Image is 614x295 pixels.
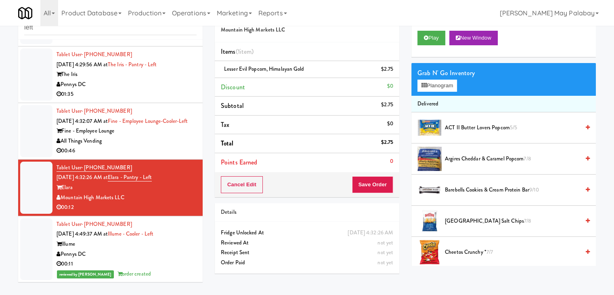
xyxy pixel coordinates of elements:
[387,119,393,129] div: $0
[82,107,132,115] span: · [PHONE_NUMBER]
[390,156,393,166] div: 0
[417,31,445,45] button: Play
[117,270,151,278] span: order created
[57,126,197,136] div: Fine - Employee Lounge
[377,239,393,247] span: not yet
[417,80,457,92] button: Planogram
[57,146,197,156] div: 00:46
[82,51,132,58] span: · [PHONE_NUMBER]
[57,183,197,193] div: Elara
[524,155,531,162] span: 7/8
[445,247,580,257] span: Cheetos Crunchy *
[445,185,580,195] span: Barebells Cookies & Cream Protein Bar
[442,247,590,257] div: Cheetos Crunchy *7/7
[57,239,197,249] div: Illume
[57,259,197,269] div: 00:11
[411,96,596,113] li: Delivered
[57,230,108,238] span: [DATE] 4:49:37 AM at
[57,249,197,259] div: Pennys DC
[221,207,393,217] div: Details
[82,220,132,228] span: · [PHONE_NUMBER]
[221,120,229,129] span: Tax
[445,154,580,164] span: Argires Cheddar & Caramel Popcorn
[57,136,197,146] div: All Things Vending
[57,117,108,125] span: [DATE] 4:32:07 AM at
[240,47,251,56] ng-pluralize: item
[486,248,493,256] span: 7/7
[236,47,254,56] span: (1 )
[57,51,132,58] a: Tablet User· [PHONE_NUMBER]
[221,27,393,33] h5: Mountain High Markets LLC
[57,173,108,181] span: [DATE] 4:32:26 AM at
[221,158,257,167] span: Points Earned
[57,270,114,278] span: reviewed by [PERSON_NAME]
[529,186,539,194] span: 9/10
[442,123,590,133] div: ACT II Butter Lovers Popcorn5/5
[57,193,197,203] div: Mountain High Markets LLC
[442,216,590,226] div: [GEOGRAPHIC_DATA] Salt Chips7/8
[449,31,498,45] button: New Window
[57,80,197,90] div: Pennys DC
[108,230,153,238] a: Illume - Cooler - Left
[381,64,394,74] div: $2.75
[57,70,197,80] div: The Iris
[24,20,197,35] input: Search vision orders
[387,81,393,91] div: $0
[221,258,393,268] div: Order Paid
[352,176,393,193] button: Save Order
[417,67,590,79] div: Grab N' Go Inventory
[108,173,152,181] a: Elara - Pantry - Left
[224,65,304,73] span: Lesser Evil Popcorn, Himalayan Gold
[377,249,393,256] span: not yet
[57,202,197,213] div: 00:12
[57,61,108,68] span: [DATE] 4:29:56 AM at
[348,228,393,238] div: [DATE] 4:32:26 AM
[445,123,580,133] span: ACT II Butter Lovers Popcorn
[18,216,203,282] li: Tablet User· [PHONE_NUMBER][DATE] 4:49:37 AM atIllume - Cooler - LeftIllumePennys DC00:11reviewed...
[57,164,132,172] a: Tablet User· [PHONE_NUMBER]
[108,61,157,68] a: The Iris - Pantry - Left
[381,100,394,110] div: $2.75
[381,137,394,147] div: $2.75
[442,154,590,164] div: Argires Cheddar & Caramel Popcorn7/8
[221,82,245,92] span: Discount
[18,6,32,20] img: Micromart
[82,164,132,171] span: · [PHONE_NUMBER]
[18,46,203,103] li: Tablet User· [PHONE_NUMBER][DATE] 4:29:56 AM atThe Iris - Pantry - LeftThe IrisPennys DC01:35
[221,139,234,148] span: Total
[377,259,393,266] span: not yet
[221,238,393,248] div: Reviewed At
[442,185,590,195] div: Barebells Cookies & Cream Protein Bar9/10
[221,47,254,56] span: Items
[108,117,188,125] a: Fine - Employee Lounge-Cooler-Left
[221,101,244,110] span: Subtotal
[18,160,203,216] li: Tablet User· [PHONE_NUMBER][DATE] 4:32:26 AM atElara - Pantry - LeftElaraMountain High Markets LL...
[57,107,132,115] a: Tablet User· [PHONE_NUMBER]
[221,248,393,258] div: Receipt Sent
[18,103,203,160] li: Tablet User· [PHONE_NUMBER][DATE] 4:32:07 AM atFine - Employee Lounge-Cooler-LeftFine - Employee ...
[510,124,517,131] span: 5/5
[57,89,197,99] div: 01:35
[221,176,263,193] button: Cancel Edit
[221,228,393,238] div: Fridge Unlocked At
[57,220,132,228] a: Tablet User· [PHONE_NUMBER]
[524,217,531,225] span: 7/8
[445,216,580,226] span: [GEOGRAPHIC_DATA] Salt Chips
